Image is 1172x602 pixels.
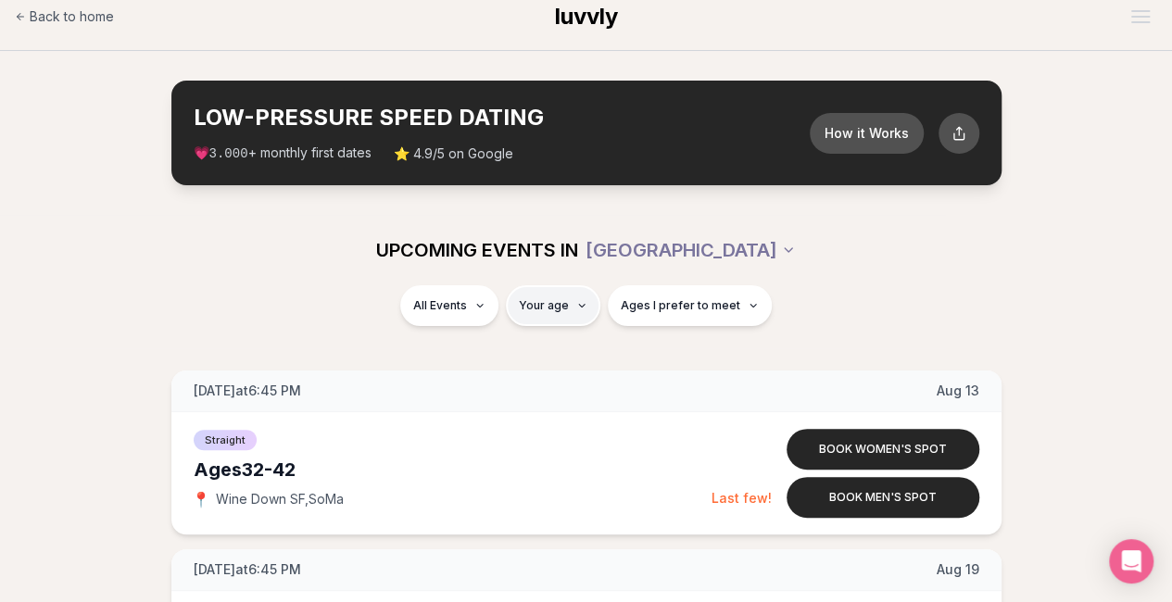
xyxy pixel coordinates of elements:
button: Open menu [1124,3,1157,31]
span: Wine Down SF , SoMa [216,490,344,508]
span: Your age [519,298,569,313]
button: How it Works [810,113,924,154]
span: luvvly [555,3,618,30]
button: Book men's spot [787,477,979,518]
span: Aug 19 [937,560,979,579]
button: Your age [506,285,600,326]
button: Book women's spot [787,429,979,470]
span: Last few! [712,490,772,506]
span: ⭐ 4.9/5 on Google [394,144,513,163]
div: Ages 32-42 [194,457,712,483]
span: Ages I prefer to meet [621,298,740,313]
span: UPCOMING EVENTS IN [376,237,578,263]
span: [DATE] at 6:45 PM [194,382,301,400]
span: 💗 + monthly first dates [194,144,372,163]
h2: LOW-PRESSURE SPEED DATING [194,103,810,132]
span: [DATE] at 6:45 PM [194,560,301,579]
span: Straight [194,430,257,450]
a: luvvly [555,2,618,31]
button: Ages I prefer to meet [608,285,772,326]
div: Open Intercom Messenger [1109,539,1153,583]
button: [GEOGRAPHIC_DATA] [586,230,796,270]
span: Aug 13 [937,382,979,400]
span: Back to home [30,7,114,26]
span: 3.000 [209,146,248,161]
span: 📍 [194,492,208,507]
button: All Events [400,285,498,326]
span: All Events [413,298,467,313]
